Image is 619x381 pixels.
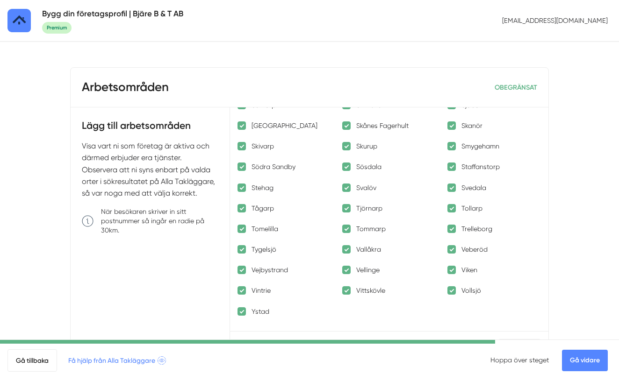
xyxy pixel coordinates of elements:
p: Vittskövle [356,286,385,295]
p: Vollsjö [461,286,481,295]
p: Smygehamn [461,141,499,151]
p: [EMAIL_ADDRESS][DOMAIN_NAME] [498,12,612,29]
p: Vejbystrand [252,265,288,275]
p: [GEOGRAPHIC_DATA] [252,121,317,130]
p: Skivarp [252,141,274,151]
span: Få hjälp från Alla Takläggare [68,355,166,366]
p: Svedala [461,183,486,192]
span: Expandera [498,339,541,358]
p: Tollarp [461,204,482,213]
p: När besökaren skriver in sitt postnummer så ingår en radie på 30km. [101,207,218,235]
p: Skanör [461,121,482,130]
p: Vintrie [252,286,271,295]
p: Stehag [252,183,274,192]
p: Staffanstorp [461,162,500,171]
p: Svalöv [356,183,376,192]
p: Sösdala [356,162,381,171]
span: OBEGRÄNSAT [495,83,537,92]
p: Tågarp [252,204,274,213]
p: Skånes Fagerhult [356,121,409,130]
h3: Arbetsområden [82,79,169,96]
a: Gå tillbaka [7,349,57,372]
a: Gå vidare [562,350,608,371]
p: Tygelsjö [252,245,276,254]
span: Premium [42,22,72,34]
p: Viken [461,265,477,275]
h4: Lägg till arbetsområden [82,119,218,140]
a: Hoppa över steget [490,356,549,364]
p: Veberöd [461,245,488,254]
p: Ystad [252,307,269,316]
img: Alla Takläggare [7,9,31,32]
p: Tomelilla [252,224,278,233]
p: Visa vart ni som företag är aktiva och därmed erbjuder era tjänster. Observera att ni syns enbart... [82,140,218,199]
p: Vallåkra [356,245,381,254]
p: Skurup [356,141,377,151]
h5: Bygg din företagsprofil | Bjäre B & T AB [42,7,183,20]
p: Södra Sandby [252,162,295,171]
p: Vellinge [356,265,380,275]
p: Tjörnarp [356,204,382,213]
p: Tommarp [356,224,386,233]
p: Trelleborg [461,224,492,233]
